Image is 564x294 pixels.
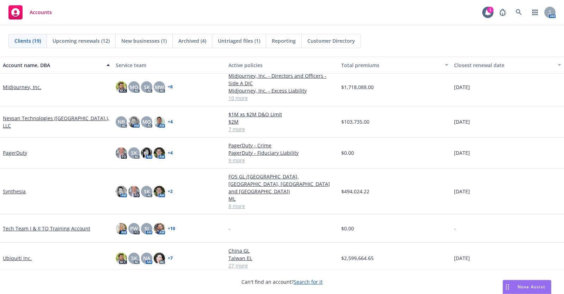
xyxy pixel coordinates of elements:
[3,61,102,69] div: Account name, DBA
[454,254,470,262] span: [DATE]
[228,262,336,269] a: 27 more
[454,149,470,157] span: [DATE]
[128,116,140,128] img: photo
[272,37,296,45] span: Reporting
[6,2,55,22] a: Accounts
[168,151,173,155] a: + 4
[228,157,336,164] a: 9 more
[228,72,336,87] a: Midjourney, Inc. - Directors and Officers - Side A DIC
[116,147,127,159] img: photo
[517,284,545,290] span: Nova Assist
[128,186,140,197] img: photo
[118,118,125,125] span: NB
[3,114,110,129] a: Nexsan Technologies ([GEOGRAPHIC_DATA].), LLC
[503,280,512,294] div: Drag to move
[228,94,336,102] a: 10 more
[226,57,338,73] button: Active policies
[145,225,149,232] span: SJ
[487,7,493,13] div: 1
[528,5,542,19] a: Switch app
[144,83,150,91] span: SK
[141,147,152,159] img: photo
[228,225,230,232] span: -
[228,111,336,118] a: $1M xs $2M D&O Limit
[3,83,41,91] a: Midjourney, Inc.
[3,149,27,157] a: PagerDuty
[168,227,175,231] a: + 10
[116,81,127,93] img: photo
[168,189,173,194] a: + 2
[14,37,41,45] span: Clients (19)
[228,61,336,69] div: Active policies
[218,37,260,45] span: Untriaged files (1)
[294,278,323,285] a: Search for it
[113,57,226,73] button: Service team
[341,188,369,195] span: $494,024.22
[154,253,165,264] img: photo
[338,57,451,73] button: Total premiums
[168,85,173,89] a: + 6
[341,254,374,262] span: $2,599,664.65
[228,173,336,195] a: FOS GL ([GEOGRAPHIC_DATA], [GEOGRAPHIC_DATA], [GEOGRAPHIC_DATA] and [GEOGRAPHIC_DATA])
[228,87,336,94] a: Midjourney, Inc. - Excess Liability
[228,254,336,262] a: Taiwan EL
[178,37,206,45] span: Archived (4)
[131,149,137,157] span: SK
[307,37,355,45] span: Customer Directory
[228,247,336,254] a: China GL
[454,188,470,195] span: [DATE]
[155,83,164,91] span: MW
[454,83,470,91] span: [DATE]
[154,223,165,234] img: photo
[130,83,138,91] span: MQ
[116,61,223,69] div: Service team
[168,120,173,124] a: + 4
[228,118,336,125] a: $2M
[168,256,173,260] a: + 7
[154,186,165,197] img: photo
[454,118,470,125] span: [DATE]
[154,116,165,128] img: photo
[228,149,336,157] a: PagerDuty - Fiduciary Liability
[3,188,26,195] a: Synthesia
[142,118,151,125] span: MQ
[228,202,336,210] a: 8 more
[454,61,553,69] div: Closest renewal date
[341,83,374,91] span: $1,718,088.00
[30,10,52,15] span: Accounts
[503,280,551,294] button: Nova Assist
[228,195,336,202] a: ML
[451,57,564,73] button: Closest renewal date
[143,254,150,262] span: NA
[130,225,138,232] span: PW
[341,225,354,232] span: $0.00
[53,37,110,45] span: Upcoming renewals (12)
[241,278,323,286] span: Can't find an account?
[341,61,441,69] div: Total premiums
[116,253,127,264] img: photo
[121,37,167,45] span: New businesses (1)
[228,142,336,149] a: PagerDuty - Crime
[131,254,137,262] span: SK
[116,223,127,234] img: photo
[228,125,336,133] a: 7 more
[341,118,369,125] span: $103,735.00
[144,188,150,195] span: SK
[512,5,526,19] a: Search
[116,186,127,197] img: photo
[154,147,165,159] img: photo
[3,225,90,232] a: Tech Team I & II TQ Training Account
[3,254,32,262] a: Ubiquiti Inc.
[341,149,354,157] span: $0.00
[454,225,456,232] span: -
[496,5,510,19] a: Report a Bug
